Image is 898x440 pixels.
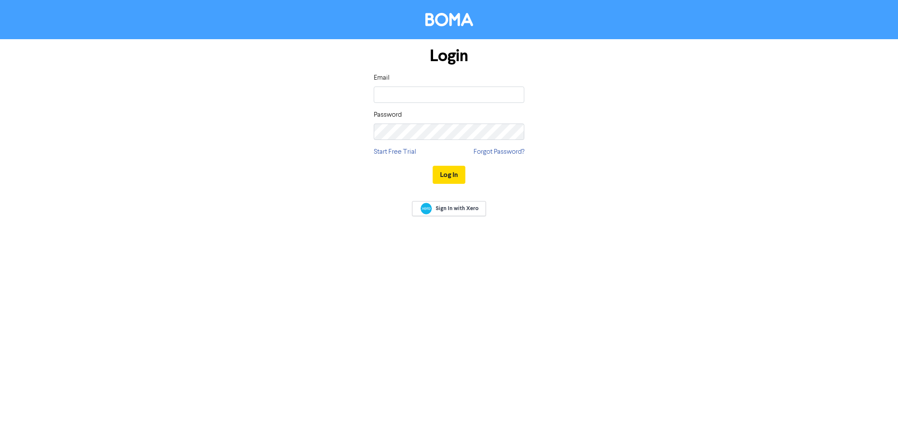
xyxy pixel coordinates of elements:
img: BOMA Logo [425,13,473,26]
img: Xero logo [421,203,432,214]
a: Sign In with Xero [412,201,486,216]
a: Start Free Trial [374,147,416,157]
a: Forgot Password? [474,147,524,157]
h1: Login [374,46,524,66]
label: Password [374,110,402,120]
button: Log In [433,166,465,184]
span: Sign In with Xero [436,205,479,212]
label: Email [374,73,390,83]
